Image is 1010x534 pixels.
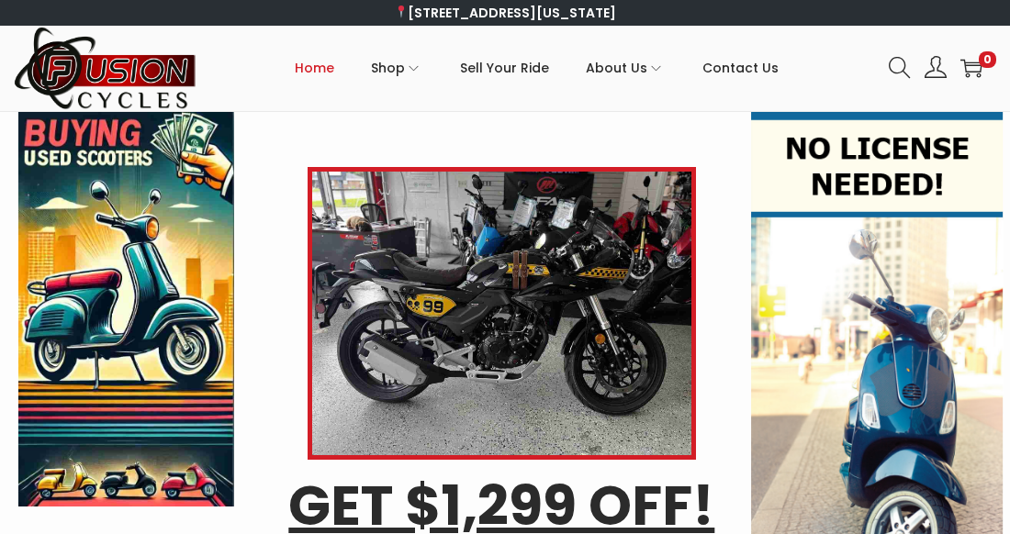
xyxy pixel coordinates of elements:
[394,4,617,22] a: [STREET_ADDRESS][US_STATE]
[586,27,666,109] a: About Us
[295,45,334,91] span: Home
[960,57,982,79] a: 0
[702,27,779,109] a: Contact Us
[197,27,875,109] nav: Primary navigation
[371,27,423,109] a: Shop
[460,27,549,109] a: Sell Your Ride
[702,45,779,91] span: Contact Us
[371,45,405,91] span: Shop
[295,27,334,109] a: Home
[14,26,197,111] img: Woostify retina logo
[586,45,647,91] span: About Us
[460,45,549,91] span: Sell Your Ride
[395,6,408,18] img: 📍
